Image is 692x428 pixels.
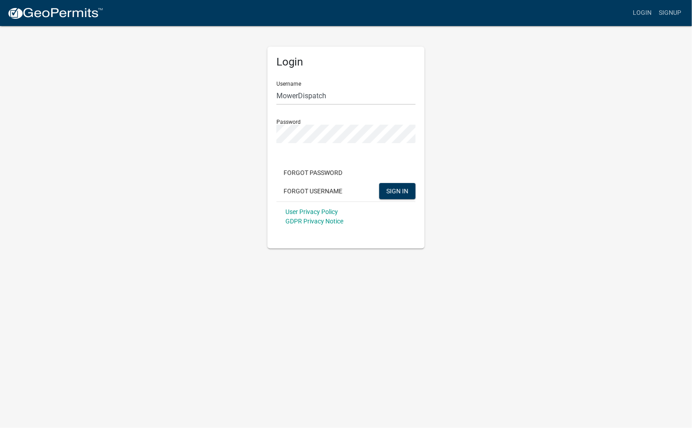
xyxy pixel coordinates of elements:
a: GDPR Privacy Notice [285,218,343,225]
span: SIGN IN [386,187,408,194]
a: Login [629,4,655,22]
button: Forgot Username [276,183,350,199]
button: Forgot Password [276,165,350,181]
button: SIGN IN [379,183,416,199]
a: Signup [655,4,685,22]
a: User Privacy Policy [285,208,338,215]
h5: Login [276,56,416,69]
